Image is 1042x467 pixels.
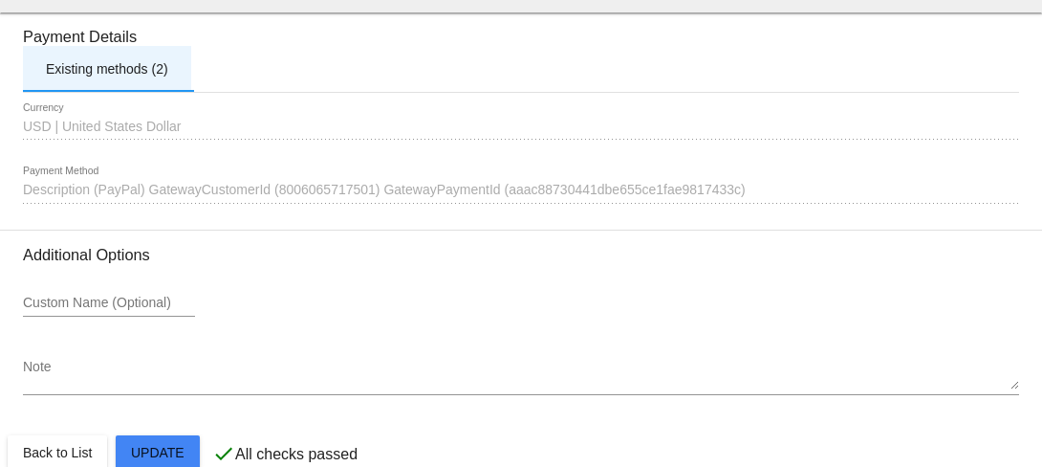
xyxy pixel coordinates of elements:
div: Existing methods (2) [46,61,168,77]
span: Back to List [23,445,92,460]
span: USD | United States Dollar [23,119,181,134]
span: Description (PayPal) GatewayCustomerId (8006065717501) GatewayPaymentId (aaac88730441dbe655ce1fae... [23,182,746,197]
input: Custom Name (Optional) [23,296,195,311]
span: Update [131,445,185,460]
h3: Additional Options [23,246,1019,264]
h3: Payment Details [23,13,1019,46]
mat-icon: check [212,442,235,465]
p: All checks passed [235,446,358,463]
